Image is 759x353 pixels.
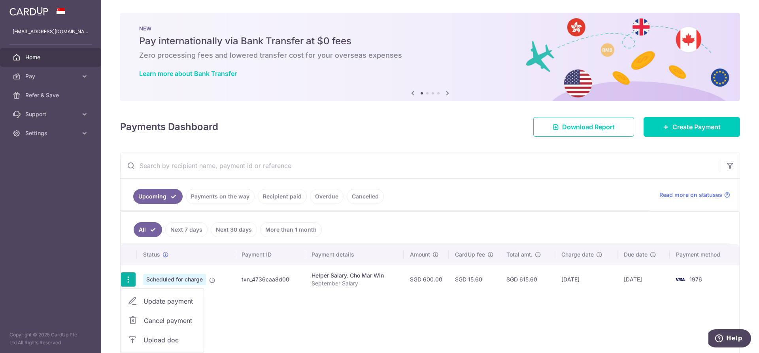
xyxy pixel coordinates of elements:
[25,53,77,61] span: Home
[659,191,722,199] span: Read more on statuses
[689,276,702,283] span: 1976
[143,251,160,259] span: Status
[120,13,740,101] img: Bank transfer banner
[258,189,307,204] a: Recipient paid
[561,251,594,259] span: Charge date
[410,251,430,259] span: Amount
[121,153,721,178] input: Search by recipient name, payment id or reference
[186,189,255,204] a: Payments on the way
[347,189,384,204] a: Cancelled
[133,189,183,204] a: Upcoming
[235,244,305,265] th: Payment ID
[562,122,615,132] span: Download Report
[617,265,670,294] td: [DATE]
[139,35,721,47] h5: Pay internationally via Bank Transfer at $0 fees
[672,275,688,284] img: Bank Card
[506,251,532,259] span: Total amt.
[659,191,730,199] a: Read more on statuses
[25,129,77,137] span: Settings
[310,189,344,204] a: Overdue
[25,110,77,118] span: Support
[644,117,740,137] a: Create Payment
[555,265,617,294] td: [DATE]
[211,222,257,237] a: Next 30 days
[672,122,721,132] span: Create Payment
[13,28,89,36] p: [EMAIL_ADDRESS][DOMAIN_NAME]
[624,251,648,259] span: Due date
[134,222,162,237] a: All
[449,265,500,294] td: SGD 15.60
[139,70,237,77] a: Learn more about Bank Transfer
[312,272,397,279] div: Helper Salary. Cho Mar Win
[404,265,449,294] td: SGD 600.00
[25,72,77,80] span: Pay
[235,265,305,294] td: txn_4736caa8d00
[500,265,555,294] td: SGD 615.60
[9,6,48,16] img: CardUp
[139,51,721,60] h6: Zero processing fees and lowered transfer cost for your overseas expenses
[120,120,218,134] h4: Payments Dashboard
[165,222,208,237] a: Next 7 days
[670,244,739,265] th: Payment method
[139,25,721,32] p: NEW
[708,329,751,349] iframe: Opens a widget where you can find more information
[312,279,397,287] p: September Salary
[533,117,634,137] a: Download Report
[455,251,485,259] span: CardUp fee
[143,274,206,285] span: Scheduled for charge
[260,222,322,237] a: More than 1 month
[25,91,77,99] span: Refer & Save
[305,244,404,265] th: Payment details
